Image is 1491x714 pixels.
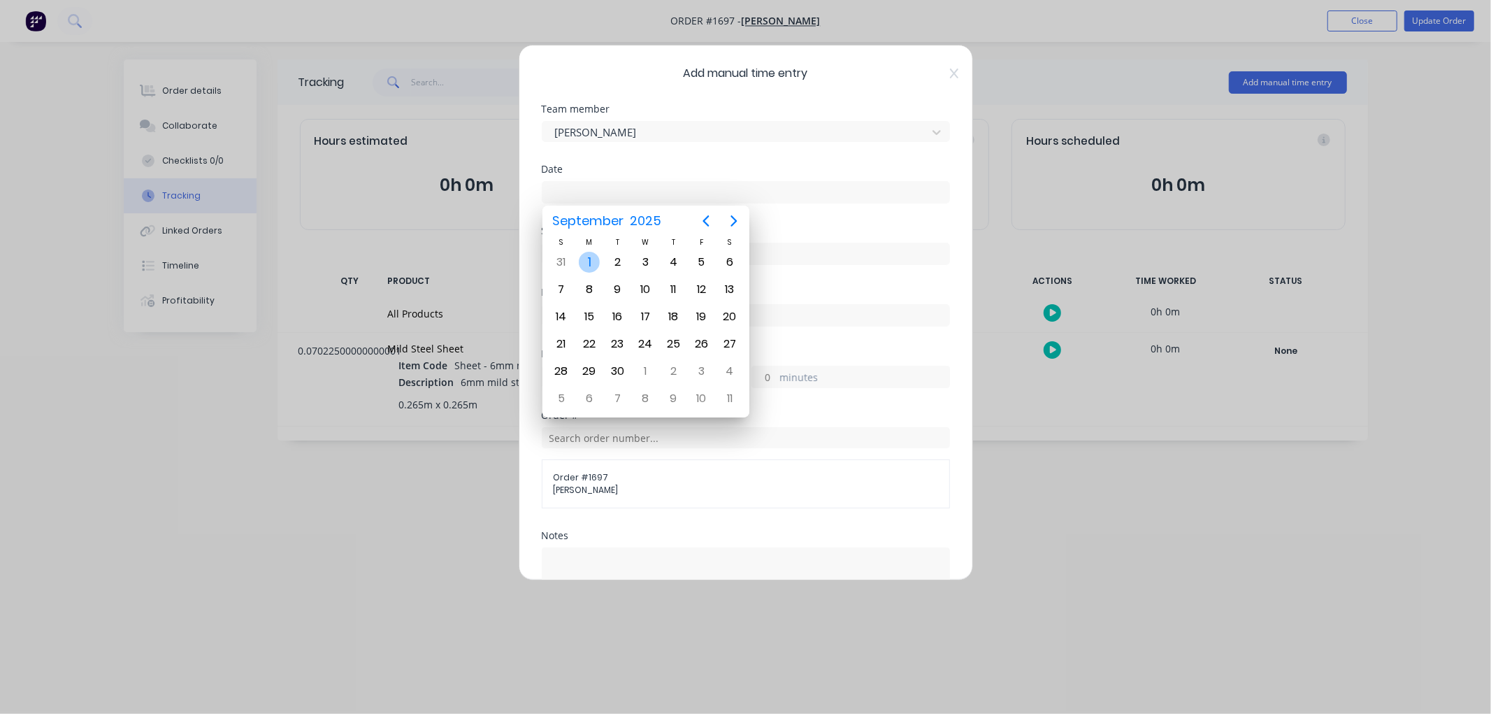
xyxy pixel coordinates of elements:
[720,207,748,235] button: Next page
[607,361,628,382] div: Tuesday, September 30, 2025
[719,388,740,409] div: Saturday, October 11, 2025
[542,164,950,174] div: Date
[663,388,684,409] div: Thursday, October 9, 2025
[719,252,740,273] div: Saturday, September 6, 2025
[663,279,684,300] div: Thursday, September 11, 2025
[575,236,603,248] div: M
[554,484,938,497] span: [PERSON_NAME]
[607,306,628,327] div: Tuesday, September 16, 2025
[663,361,684,382] div: Thursday, October 2, 2025
[663,252,684,273] div: Thursday, September 4, 2025
[607,388,628,409] div: Tuesday, October 7, 2025
[542,349,950,359] div: Hours worked
[692,207,720,235] button: Previous page
[542,65,950,82] span: Add manual time entry
[691,388,712,409] div: Friday, October 10, 2025
[691,306,712,327] div: Friday, September 19, 2025
[663,334,684,355] div: Thursday, September 25, 2025
[691,279,712,300] div: Friday, September 12, 2025
[579,306,600,327] div: Monday, September 15, 2025
[542,531,950,541] div: Notes
[579,279,600,300] div: Monday, September 8, 2025
[579,388,600,409] div: Monday, October 6, 2025
[542,427,950,448] input: Search order number...
[780,370,949,387] label: minutes
[579,334,600,355] div: Monday, September 22, 2025
[551,252,572,273] div: Sunday, August 31, 2025
[551,388,572,409] div: Sunday, October 5, 2025
[688,236,716,248] div: F
[551,334,572,355] div: Sunday, September 21, 2025
[631,236,659,248] div: W
[635,279,656,300] div: Wednesday, September 10, 2025
[607,334,628,355] div: Tuesday, September 23, 2025
[719,334,740,355] div: Saturday, September 27, 2025
[551,306,572,327] div: Sunday, September 14, 2025
[635,252,656,273] div: Wednesday, September 3, 2025
[549,208,627,234] span: September
[579,252,600,273] div: Today, Monday, September 1, 2025
[607,279,628,300] div: Tuesday, September 9, 2025
[603,236,631,248] div: T
[607,252,628,273] div: Tuesday, September 2, 2025
[719,306,740,327] div: Saturday, September 20, 2025
[542,226,950,236] div: Start time
[551,279,572,300] div: Sunday, September 7, 2025
[551,361,572,382] div: Sunday, September 28, 2025
[635,306,656,327] div: Wednesday, September 17, 2025
[542,287,950,297] div: Finish time
[716,236,744,248] div: S
[542,410,950,420] div: Order #
[659,236,687,248] div: T
[579,361,600,382] div: Monday, September 29, 2025
[554,471,938,484] span: Order # 1697
[719,361,740,382] div: Saturday, October 4, 2025
[627,208,665,234] span: 2025
[719,279,740,300] div: Saturday, September 13, 2025
[752,366,777,387] input: 0
[635,334,656,355] div: Wednesday, September 24, 2025
[663,306,684,327] div: Thursday, September 18, 2025
[635,388,656,409] div: Wednesday, October 8, 2025
[691,334,712,355] div: Friday, September 26, 2025
[635,361,656,382] div: Wednesday, October 1, 2025
[547,236,575,248] div: S
[542,104,950,114] div: Team member
[544,208,670,234] button: September2025
[691,361,712,382] div: Friday, October 3, 2025
[691,252,712,273] div: Friday, September 5, 2025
